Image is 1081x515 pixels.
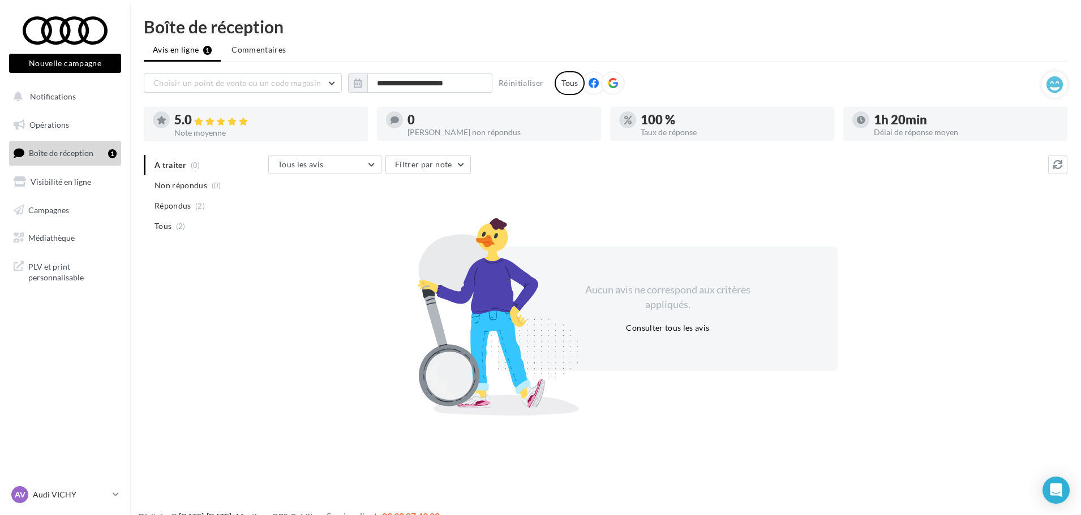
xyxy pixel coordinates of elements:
[29,148,93,158] span: Boîte de réception
[407,114,592,126] div: 0
[28,233,75,243] span: Médiathèque
[144,73,342,93] button: Choisir un point de vente ou un code magasin
[7,198,123,222] a: Campagnes
[621,321,714,335] button: Consulter tous les avis
[874,114,1058,126] div: 1h 20min
[7,85,119,109] button: Notifications
[31,177,91,187] span: Visibilité en ligne
[155,180,207,191] span: Non répondus
[7,113,123,137] a: Opérations
[195,201,205,210] span: (2)
[874,128,1058,136] div: Délai de réponse moyen
[641,128,825,136] div: Taux de réponse
[108,149,117,158] div: 1
[7,226,123,250] a: Médiathèque
[641,114,825,126] div: 100 %
[7,254,123,288] a: PLV et print personnalisable
[144,18,1067,35] div: Boîte de réception
[9,484,121,505] a: AV Audi VICHY
[15,489,25,500] span: AV
[268,155,381,174] button: Tous les avis
[407,128,592,136] div: [PERSON_NAME] non répondus
[33,489,108,500] p: Audi VICHY
[174,114,359,127] div: 5.0
[29,120,69,129] span: Opérations
[494,76,548,90] button: Réinitialiser
[7,141,123,165] a: Boîte de réception1
[155,200,191,211] span: Répondus
[7,170,123,194] a: Visibilité en ligne
[385,155,471,174] button: Filtrer par note
[555,71,585,95] div: Tous
[9,54,121,73] button: Nouvelle campagne
[30,92,76,101] span: Notifications
[174,129,359,137] div: Note moyenne
[176,222,186,231] span: (2)
[153,78,321,88] span: Choisir un point de vente ou un code magasin
[231,44,286,55] span: Commentaires
[570,283,765,311] div: Aucun avis ne correspond aux critères appliqués.
[212,181,221,190] span: (0)
[278,159,324,169] span: Tous les avis
[1043,477,1070,504] div: Open Intercom Messenger
[155,220,171,232] span: Tous
[28,259,117,283] span: PLV et print personnalisable
[28,205,69,214] span: Campagnes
